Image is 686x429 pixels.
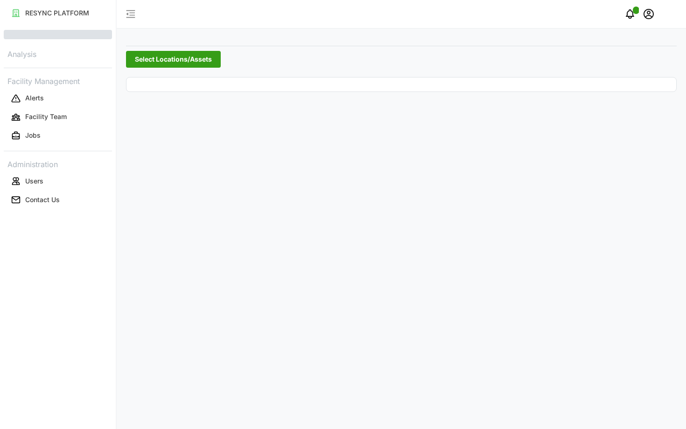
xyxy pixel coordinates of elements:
[4,173,112,190] button: Users
[4,4,112,22] a: RESYNC PLATFORM
[639,5,658,23] button: schedule
[4,191,112,208] button: Contact Us
[621,5,639,23] button: notifications
[4,190,112,209] a: Contact Us
[25,93,44,103] p: Alerts
[4,90,112,107] button: Alerts
[4,109,112,126] button: Facility Team
[25,195,60,204] p: Contact Us
[25,8,89,18] p: RESYNC PLATFORM
[4,47,112,60] p: Analysis
[4,89,112,108] a: Alerts
[4,5,112,21] button: RESYNC PLATFORM
[4,127,112,144] button: Jobs
[4,74,112,87] p: Facility Management
[126,51,221,68] button: Select Locations/Assets
[4,108,112,127] a: Facility Team
[4,127,112,145] a: Jobs
[4,172,112,190] a: Users
[25,176,43,186] p: Users
[25,131,41,140] p: Jobs
[135,51,212,67] span: Select Locations/Assets
[4,157,112,170] p: Administration
[25,112,67,121] p: Facility Team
